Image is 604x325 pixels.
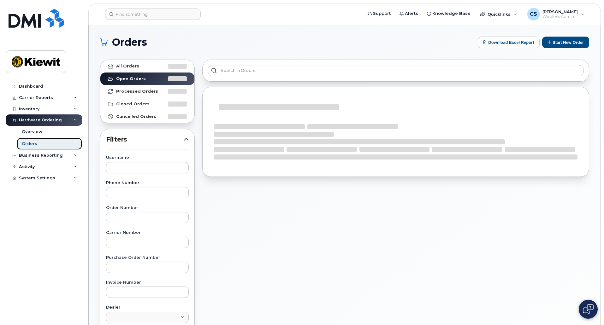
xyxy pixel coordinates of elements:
[100,110,194,123] a: Cancelled Orders
[112,38,147,47] span: Orders
[116,64,139,69] strong: All Orders
[583,304,594,314] img: Open chat
[100,73,194,85] a: Open Orders
[100,98,194,110] a: Closed Orders
[106,135,184,144] span: Filters
[106,305,189,310] label: Dealer
[116,89,158,94] strong: Processed Orders
[100,60,194,73] a: All Orders
[106,256,189,260] label: Purchase Order Number
[100,85,194,98] a: Processed Orders
[106,156,189,160] label: Username
[116,114,156,119] strong: Cancelled Orders
[208,65,584,76] input: Search in orders
[542,37,589,48] button: Start New Order
[106,206,189,210] label: Order Number
[116,102,150,107] strong: Closed Orders
[106,231,189,235] label: Carrier Number
[106,281,189,285] label: Invoice Number
[116,76,146,81] strong: Open Orders
[478,37,540,48] button: Download Excel Report
[106,181,189,185] label: Phone Number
